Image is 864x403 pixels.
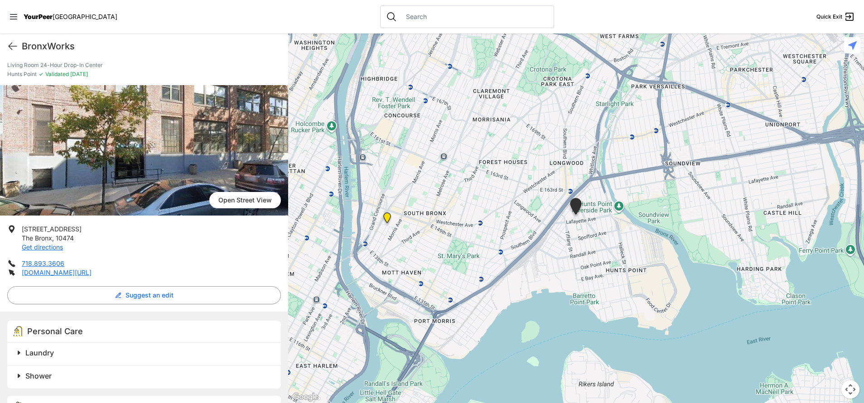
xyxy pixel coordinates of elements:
[816,13,842,20] span: Quick Exit
[7,71,37,78] span: Hunts Point
[290,391,320,403] img: Google
[39,71,43,78] span: ✓
[24,13,53,20] span: YourPeer
[22,269,92,276] a: [DOMAIN_NAME][URL]
[816,11,855,22] a: Quick Exit
[27,326,83,336] span: Personal Care
[22,259,64,267] a: 718.893.3606
[381,212,393,227] div: Harm Reduction Center
[25,371,52,380] span: Shower
[22,234,52,242] span: The Bronx
[56,234,74,242] span: 10474
[45,71,69,77] span: Validated
[290,391,320,403] a: Open this area in Google Maps (opens a new window)
[22,243,63,251] a: Get directions
[52,234,54,242] span: ,
[7,62,281,69] p: Living Room 24-Hour Drop-In Center
[841,380,859,398] button: Map camera controls
[24,14,117,19] a: YourPeer[GEOGRAPHIC_DATA]
[401,12,548,21] input: Search
[22,40,281,53] h1: BronxWorks
[568,198,584,218] div: Living Room 24-Hour Drop-In Center
[25,348,54,357] span: Laundry
[53,13,117,20] span: [GEOGRAPHIC_DATA]
[7,286,281,304] button: Suggest an edit
[22,225,82,233] span: [STREET_ADDRESS]
[125,291,174,300] span: Suggest an edit
[69,71,88,77] span: [DATE]
[209,192,281,208] span: Open Street View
